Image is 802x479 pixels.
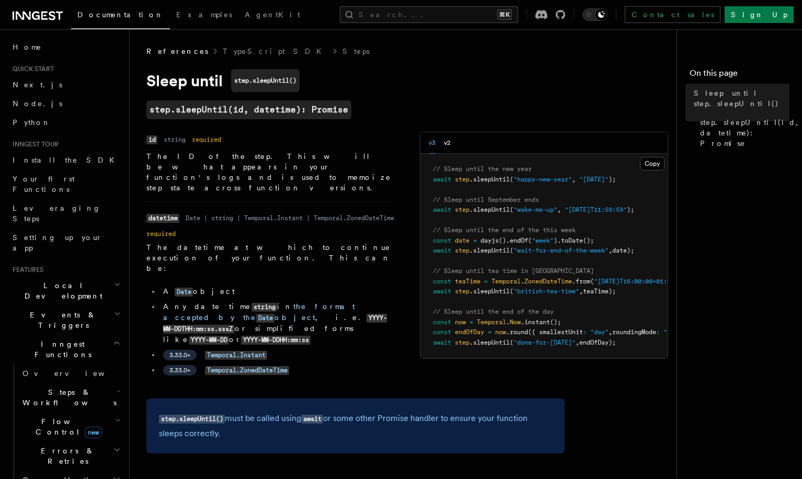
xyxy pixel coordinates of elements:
[175,287,193,295] a: Date
[169,366,190,374] span: 3.33.0+
[146,214,179,223] code: datetime
[521,318,550,326] span: .instant
[565,206,627,213] span: "[DATE]T11:59:59"
[8,280,114,301] span: Local Development
[433,176,451,183] span: await
[8,266,43,274] span: Features
[8,65,54,73] span: Quick start
[71,3,170,29] a: Documentation
[455,318,466,326] span: now
[433,247,451,254] span: await
[455,278,480,285] span: teaTime
[192,135,221,144] dd: required
[77,10,164,19] span: Documentation
[433,308,554,315] span: // Sleep until the end of the day
[690,67,789,84] h4: On this page
[469,318,473,326] span: =
[433,196,539,203] span: // Sleep until September ends
[8,228,123,257] a: Setting up your app
[8,140,59,149] span: Inngest tour
[576,339,579,346] span: ,
[18,441,123,471] button: Errors & Retries
[663,328,685,336] span: "ceil"
[433,206,451,213] span: await
[8,113,123,132] a: Python
[495,328,506,336] span: now
[146,69,565,92] h1: Sleep until
[532,237,554,244] span: "week"
[13,233,102,252] span: Setting up your app
[488,328,491,336] span: =
[484,278,488,285] span: =
[469,288,510,295] span: .sleepUntil
[572,176,576,183] span: ,
[164,135,186,144] dd: string
[609,247,612,254] span: ,
[499,237,506,244] span: ()
[205,366,289,374] a: Temporal.ZonedDateTime
[251,303,277,312] code: string
[169,351,190,359] span: 3.33.0+
[8,151,123,169] a: Install the SDK
[8,199,123,228] a: Leveraging Steps
[238,3,306,28] a: AgentKit
[640,157,664,170] button: Copy
[245,10,300,19] span: AgentKit
[609,176,616,183] span: );
[455,339,469,346] span: step
[13,156,121,164] span: Install the SDK
[146,135,157,144] code: id
[572,278,590,285] span: .from
[477,318,506,326] span: Temporal
[18,446,113,466] span: Errors & Retries
[22,369,130,378] span: Overview
[146,100,351,119] a: step.sleepUntil(id, datetime): Promise
[696,113,789,153] a: step.sleepUntil(id, datetime): Promise
[13,42,42,52] span: Home
[8,38,123,56] a: Home
[625,6,720,23] a: Contact sales
[444,132,451,154] button: v2
[175,288,193,296] code: Date
[301,415,323,424] code: await
[506,318,510,326] span: .
[176,10,232,19] span: Examples
[8,169,123,199] a: Your first Functions
[510,318,521,326] span: Now
[455,176,469,183] span: step
[491,278,521,285] span: Temporal
[13,99,62,108] span: Node.js
[506,328,528,336] span: .round
[8,276,123,305] button: Local Development
[627,206,634,213] span: );
[656,328,660,336] span: :
[455,328,484,336] span: endOfDay
[85,427,102,438] span: new
[557,206,561,213] span: ,
[469,247,510,254] span: .sleepUntil
[163,314,387,334] code: YYYY-MM-DDTHH:mm:ss.sssZ
[513,247,609,254] span: "wait-for-end-of-the-week"
[160,301,395,345] li: Any date time in , i.e. or simplified forms like or
[433,267,594,275] span: // Sleep until tea time in [GEOGRAPHIC_DATA]
[8,305,123,335] button: Events & Triggers
[433,278,451,285] span: const
[513,339,576,346] span: "done-for-[DATE]"
[455,288,469,295] span: step
[524,278,572,285] span: ZonedDateTime
[159,411,552,441] p: must be called using or some other Promise handler to ensure your function sleeps correctly.
[455,206,469,213] span: step
[469,339,510,346] span: .sleepUntil
[480,237,499,244] span: dayjs
[513,176,572,183] span: "happy-new-year"
[582,8,608,21] button: Toggle dark mode
[469,206,510,213] span: .sleepUntil
[340,6,518,23] button: Search...⌘K
[690,84,789,113] a: Sleep until step.sleepUntil()
[8,94,123,113] a: Node.js
[583,237,594,244] span: ();
[433,339,451,346] span: await
[510,247,513,254] span: (
[146,151,395,193] p: The ID of the step. This will be what appears in your function's logs and is used to memoize step...
[473,237,477,244] span: =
